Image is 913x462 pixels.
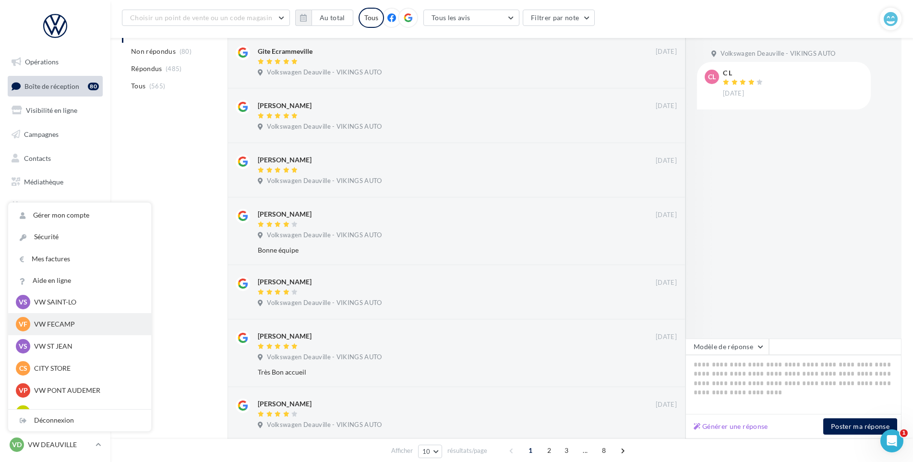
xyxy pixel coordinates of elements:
span: [DATE] [656,157,677,165]
div: Déconnexion [8,410,151,431]
span: Volkswagen Deauville - VIKINGS AUTO [267,299,382,307]
span: VL [19,408,27,417]
a: Campagnes DataOnDemand [6,252,105,280]
span: [DATE] [656,279,677,287]
span: [DATE] [656,102,677,110]
span: Répondus [131,64,162,73]
span: Volkswagen Deauville - VIKINGS AUTO [721,49,835,58]
span: VP [19,386,28,395]
span: [DATE] [723,89,744,98]
button: Poster ma réponse [823,418,897,435]
span: Choisir un point de vente ou un code magasin [130,13,272,22]
span: [DATE] [656,333,677,341]
iframe: Intercom live chat [880,429,903,452]
p: VW PONT AUDEMER [34,386,140,395]
span: (80) [180,48,192,55]
span: Calendrier [24,202,56,210]
a: Mes factures [8,248,151,270]
span: (565) [149,82,166,90]
span: VS [19,297,27,307]
span: VF [19,319,27,329]
button: Choisir un point de vente ou un code magasin [122,10,290,26]
span: Volkswagen Deauville - VIKINGS AUTO [267,68,382,77]
span: Afficher [391,446,413,455]
span: Volkswagen Deauville - VIKINGS AUTO [267,177,382,185]
span: Opérations [25,58,59,66]
span: 3 [559,443,574,458]
span: 2 [541,443,557,458]
span: [DATE] [656,211,677,219]
p: VW ST JEAN [34,341,140,351]
div: Gite Ecrammeville [258,47,312,56]
div: Bonne équipe [258,245,614,255]
button: Générer une réponse [690,421,772,432]
span: Volkswagen Deauville - VIKINGS AUTO [267,353,382,362]
p: CITY STORE [34,364,140,373]
a: Calendrier [6,196,105,216]
p: VW DEAUVILLE [28,440,92,450]
p: VW SAINT-LO [34,297,140,307]
span: Tous [131,81,145,91]
a: Contacts [6,148,105,169]
span: Tous les avis [432,13,470,22]
span: Volkswagen Deauville - VIKINGS AUTO [267,421,382,429]
p: VW LISIEUX [34,408,140,417]
span: Boîte de réception [24,82,79,90]
a: Aide en ligne [8,270,151,292]
span: CS [19,364,27,373]
div: Très Bon accueil [258,367,614,377]
div: 80 [88,83,99,90]
span: Visibilité en ligne [26,106,77,114]
a: Médiathèque [6,172,105,192]
div: [PERSON_NAME] [258,155,312,165]
span: Médiathèque [24,178,63,186]
button: Au total [295,10,353,26]
span: VD [12,440,22,450]
span: 10 [422,448,431,455]
div: [PERSON_NAME] [258,277,312,287]
button: Modèle de réponse [685,339,769,355]
div: [PERSON_NAME] [258,209,312,219]
span: 1 [900,429,908,437]
a: VD VW DEAUVILLE [8,436,103,454]
div: [PERSON_NAME] [258,331,312,341]
span: ... [577,443,593,458]
a: PLV et print personnalisable [6,220,105,248]
span: 1 [523,443,538,458]
p: VW FECAMP [34,319,140,329]
span: (485) [166,65,182,73]
a: Campagnes [6,124,105,145]
a: Gérer mon compte [8,205,151,226]
span: [DATE] [656,48,677,56]
a: Visibilité en ligne [6,100,105,121]
span: Non répondus [131,47,176,56]
button: Filtrer par note [523,10,595,26]
button: Tous les avis [423,10,519,26]
span: Volkswagen Deauville - VIKINGS AUTO [267,231,382,240]
span: VS [19,341,27,351]
a: Sécurité [8,226,151,248]
button: 10 [418,445,443,458]
span: 8 [596,443,612,458]
div: C L [723,70,765,76]
span: CL [708,72,716,82]
span: résultats/page [447,446,487,455]
span: Contacts [24,154,51,162]
a: Opérations [6,52,105,72]
a: Boîte de réception80 [6,76,105,97]
span: Volkswagen Deauville - VIKINGS AUTO [267,122,382,131]
span: [DATE] [656,401,677,409]
div: Tous [359,8,384,28]
span: Campagnes [24,130,59,138]
div: [PERSON_NAME] [258,399,312,409]
div: [PERSON_NAME] [258,101,312,110]
button: Au total [312,10,353,26]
